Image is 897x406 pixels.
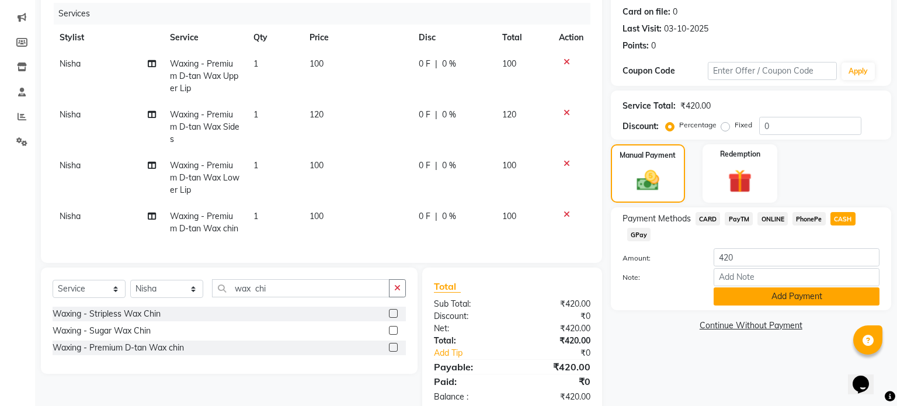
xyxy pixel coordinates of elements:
[735,120,752,130] label: Fixed
[60,211,81,221] span: Nisha
[502,109,516,120] span: 120
[54,3,599,25] div: Services
[53,342,184,354] div: Waxing - Premium D-tan Wax chin
[630,168,666,193] img: _cash.svg
[623,120,659,133] div: Discount:
[53,325,151,337] div: Waxing - Sugar Wax Chin
[623,6,670,18] div: Card on file:
[502,211,516,221] span: 100
[673,6,677,18] div: 0
[163,25,246,51] th: Service
[212,279,390,297] input: Search or Scan
[613,320,889,332] a: Continue Without Payment
[495,25,551,51] th: Total
[442,58,456,70] span: 0 %
[714,268,879,286] input: Add Note
[627,228,651,241] span: GPay
[419,210,430,223] span: 0 F
[170,160,239,195] span: Waxing - Premium D-tan Wax Lower Lip
[310,109,324,120] span: 120
[623,40,649,52] div: Points:
[425,391,512,403] div: Balance :
[620,150,676,161] label: Manual Payment
[310,211,324,221] span: 100
[848,359,885,394] iframe: chat widget
[442,159,456,172] span: 0 %
[714,287,879,306] button: Add Payment
[435,109,437,121] span: |
[721,166,759,196] img: _gift.svg
[512,322,599,335] div: ₹420.00
[623,23,662,35] div: Last Visit:
[512,360,599,374] div: ₹420.00
[435,159,437,172] span: |
[527,347,599,359] div: ₹0
[425,360,512,374] div: Payable:
[512,310,599,322] div: ₹0
[419,109,430,121] span: 0 F
[696,212,721,225] span: CARD
[170,109,239,144] span: Waxing - Premium D-tan Wax Sides
[623,65,708,77] div: Coupon Code
[60,58,81,69] span: Nisha
[830,212,856,225] span: CASH
[425,335,512,347] div: Total:
[425,322,512,335] div: Net:
[425,298,512,310] div: Sub Total:
[442,210,456,223] span: 0 %
[614,253,705,263] label: Amount:
[434,280,461,293] span: Total
[623,100,676,112] div: Service Total:
[412,25,495,51] th: Disc
[425,374,512,388] div: Paid:
[792,212,826,225] span: PhonePe
[502,160,516,171] span: 100
[60,160,81,171] span: Nisha
[419,159,430,172] span: 0 F
[512,335,599,347] div: ₹420.00
[435,210,437,223] span: |
[253,109,258,120] span: 1
[679,120,717,130] label: Percentage
[651,40,656,52] div: 0
[310,160,324,171] span: 100
[60,109,81,120] span: Nisha
[310,58,324,69] span: 100
[425,310,512,322] div: Discount:
[53,308,161,320] div: Waxing - Stripless Wax Chin
[725,212,753,225] span: PayTM
[714,248,879,266] input: Amount
[842,63,875,80] button: Apply
[512,374,599,388] div: ₹0
[502,58,516,69] span: 100
[664,23,708,35] div: 03-10-2025
[253,58,258,69] span: 1
[419,58,430,70] span: 0 F
[614,272,705,283] label: Note:
[552,25,590,51] th: Action
[435,58,437,70] span: |
[442,109,456,121] span: 0 %
[170,211,238,234] span: Waxing - Premium D-tan Wax chin
[253,211,258,221] span: 1
[253,160,258,171] span: 1
[246,25,303,51] th: Qty
[425,347,526,359] a: Add Tip
[720,149,760,159] label: Redemption
[708,62,836,80] input: Enter Offer / Coupon Code
[53,25,163,51] th: Stylist
[170,58,238,93] span: Waxing - Premium D-tan Wax Upper Lip
[512,298,599,310] div: ₹420.00
[623,213,691,225] span: Payment Methods
[512,391,599,403] div: ₹420.00
[303,25,412,51] th: Price
[680,100,711,112] div: ₹420.00
[757,212,788,225] span: ONLINE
